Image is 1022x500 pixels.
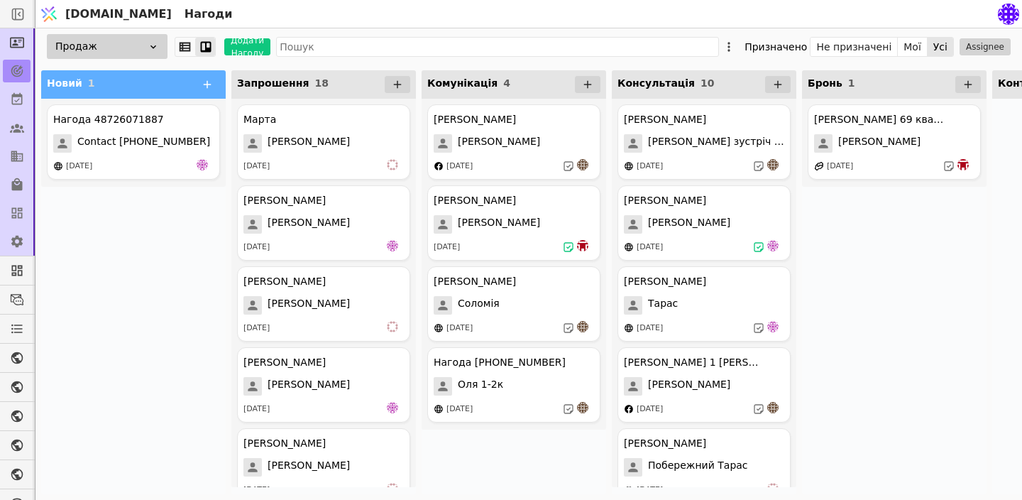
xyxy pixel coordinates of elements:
span: Консультація [617,77,695,89]
img: de [767,240,779,251]
input: Пошук [276,37,719,57]
span: Новий [47,77,82,89]
div: [PERSON_NAME] [243,355,326,370]
div: [DATE] [243,322,270,335]
span: [PERSON_NAME] [458,215,540,234]
div: [DATE] [637,403,663,415]
div: [PERSON_NAME]Тарас[DATE]de [617,266,791,342]
div: [DATE] [243,484,270,496]
div: [DATE] [434,241,460,254]
button: Не призначені [811,37,898,57]
img: people.svg [624,485,634,495]
img: online-store.svg [434,323,444,333]
div: [PERSON_NAME] [624,274,706,289]
span: 1 [848,77,855,89]
div: [DATE] [446,322,473,335]
button: Мої [898,37,928,57]
img: vi [767,483,779,494]
span: [PERSON_NAME] [268,296,350,315]
h2: Нагоди [179,6,233,23]
div: [PERSON_NAME] [624,193,706,208]
div: [PERSON_NAME] [434,193,516,208]
span: [PERSON_NAME] [268,377,350,396]
img: vi [387,483,398,494]
img: online-store.svg [624,161,634,171]
img: online-store.svg [434,404,444,414]
div: [DATE] [243,161,270,173]
span: Contact [PHONE_NUMBER] [77,134,210,153]
div: [PERSON_NAME] 69 квартира[PERSON_NAME][DATE]bo [808,104,981,180]
span: Соломія [458,296,500,315]
img: vi [387,321,398,332]
img: an [577,402,588,413]
div: [PERSON_NAME] [243,436,326,451]
span: Комунікація [427,77,498,89]
img: online-store.svg [53,161,63,171]
img: online-store.svg [624,323,634,333]
img: bo [957,159,969,170]
div: [PERSON_NAME] 69 квартира [814,112,949,127]
span: Побережний Тарас [648,458,748,477]
img: an [577,159,588,170]
div: [DATE] [827,161,853,173]
div: [DATE] [446,161,473,173]
div: [PERSON_NAME] 1 [PERSON_NAME] [624,355,759,370]
button: Додати Нагоду [224,38,270,55]
div: [DATE] [66,161,92,173]
img: de [387,240,398,251]
img: an [577,321,588,332]
span: 10 [700,77,714,89]
div: [PERSON_NAME] [243,193,326,208]
div: [PERSON_NAME] [243,274,326,289]
img: 3407c29ab232c44c9c8bc96fbfe5ffcb [998,4,1019,25]
div: Нагода [PHONE_NUMBER]Оля 1-2к[DATE]an [427,347,600,423]
div: [DATE] [446,403,473,415]
img: bo [577,240,588,251]
div: [PERSON_NAME][PERSON_NAME][DATE]de [237,185,410,261]
img: online-store.svg [624,242,634,252]
div: [DATE] [637,241,663,254]
img: an [767,159,779,170]
img: facebook.svg [624,404,634,414]
div: [PERSON_NAME] [434,274,516,289]
div: [PERSON_NAME][PERSON_NAME][DATE]de [617,185,791,261]
div: [PERSON_NAME][PERSON_NAME] зустріч 13.08[DATE]an [617,104,791,180]
div: [DATE] [637,484,663,496]
div: Призначено [744,37,807,57]
div: Нагода 48726071887Contact [PHONE_NUMBER][DATE]de [47,104,220,180]
span: [PERSON_NAME] зустріч 13.08 [648,134,784,153]
div: [PERSON_NAME][PERSON_NAME][DATE]de [237,347,410,423]
img: de [767,321,779,332]
div: [DATE] [243,241,270,254]
span: [PERSON_NAME] [268,215,350,234]
div: Нагода [PHONE_NUMBER] [434,355,566,370]
span: [DOMAIN_NAME] [65,6,172,23]
img: Logo [38,1,60,28]
span: Тарас [648,296,678,315]
span: 18 [314,77,328,89]
div: [PERSON_NAME][PERSON_NAME][DATE]bo [427,185,600,261]
div: [DATE] [243,403,270,415]
span: 1 [88,77,95,89]
div: [DATE] [637,161,663,173]
div: [PERSON_NAME][PERSON_NAME][DATE]an [427,104,600,180]
span: [PERSON_NAME] [648,377,730,396]
a: [DOMAIN_NAME] [35,1,179,28]
div: [PERSON_NAME] 1 [PERSON_NAME][PERSON_NAME][DATE]an [617,347,791,423]
img: an [767,402,779,413]
span: [PERSON_NAME] [648,215,730,234]
div: Продаж [47,34,167,59]
span: [PERSON_NAME] [268,134,350,153]
div: [PERSON_NAME] [434,112,516,127]
span: Запрошення [237,77,309,89]
button: Assignee [960,38,1011,55]
div: Нагода 48726071887 [53,112,164,127]
div: [PERSON_NAME] [624,436,706,451]
img: vi [387,159,398,170]
div: [PERSON_NAME][PERSON_NAME][DATE]vi [237,266,410,342]
span: [PERSON_NAME] [458,134,540,153]
img: affiliate-program.svg [814,161,824,171]
div: Марта[PERSON_NAME][DATE]vi [237,104,410,180]
img: de [197,159,208,170]
span: Бронь [808,77,842,89]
